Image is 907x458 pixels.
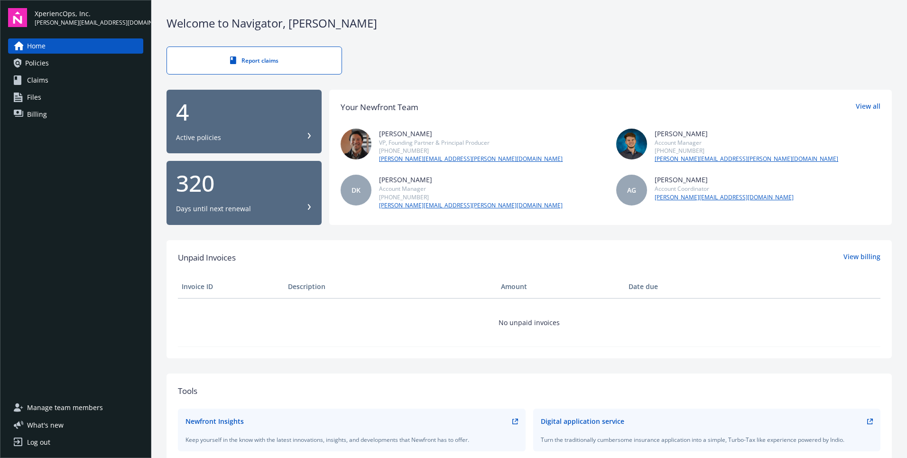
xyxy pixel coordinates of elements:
a: Billing [8,107,143,122]
span: Files [27,90,41,105]
div: Tools [178,385,880,397]
span: What ' s new [27,420,64,430]
td: No unpaid invoices [178,298,880,346]
th: Date due [625,275,731,298]
a: Files [8,90,143,105]
div: [PERSON_NAME] [655,129,838,139]
span: Policies [25,56,49,71]
a: [PERSON_NAME][EMAIL_ADDRESS][PERSON_NAME][DOMAIN_NAME] [655,155,838,163]
a: View billing [843,252,880,264]
a: [PERSON_NAME][EMAIL_ADDRESS][PERSON_NAME][DOMAIN_NAME] [379,201,563,210]
div: 320 [176,172,312,195]
div: Report claims [186,56,323,65]
th: Invoice ID [178,275,284,298]
img: photo [616,129,647,159]
span: AG [627,185,636,195]
div: 4 [176,101,312,123]
span: Claims [27,73,48,88]
div: Days until next renewal [176,204,251,214]
a: Claims [8,73,143,88]
div: [PERSON_NAME] [379,129,563,139]
div: Turn the traditionally cumbersome insurance application into a simple, Turbo-Tax like experience ... [541,436,873,444]
button: What's new [8,420,79,430]
img: navigator-logo.svg [8,8,27,27]
div: Welcome to Navigator , [PERSON_NAME] [167,15,892,31]
span: XperiencOps, Inc. [35,9,143,19]
a: Home [8,38,143,54]
span: Unpaid Invoices [178,252,236,264]
img: photo [341,129,371,159]
div: Account Coordinator [655,185,794,193]
span: DK [352,185,361,195]
div: [PHONE_NUMBER] [655,147,838,155]
div: [PERSON_NAME] [379,175,563,185]
div: Account Manager [379,185,563,193]
span: Manage team members [27,400,103,415]
div: VP, Founding Partner & Principal Producer [379,139,563,147]
a: View all [856,101,880,113]
a: Manage team members [8,400,143,415]
button: XperiencOps, Inc.[PERSON_NAME][EMAIL_ADDRESS][DOMAIN_NAME] [35,8,143,27]
span: [PERSON_NAME][EMAIL_ADDRESS][DOMAIN_NAME] [35,19,143,27]
a: [PERSON_NAME][EMAIL_ADDRESS][DOMAIN_NAME] [655,193,794,202]
div: Account Manager [655,139,838,147]
div: [PHONE_NUMBER] [379,147,563,155]
div: Active policies [176,133,221,142]
a: Report claims [167,47,342,75]
th: Amount [497,275,625,298]
div: Your Newfront Team [341,101,418,113]
div: Newfront Insights [185,416,244,426]
div: Keep yourself in the know with the latest innovations, insights, and developments that Newfront h... [185,436,518,444]
div: [PERSON_NAME] [655,175,794,185]
button: 4Active policies [167,90,322,154]
button: 320Days until next renewal [167,161,322,225]
span: Billing [27,107,47,122]
div: [PHONE_NUMBER] [379,193,563,201]
a: Policies [8,56,143,71]
th: Description [284,275,497,298]
div: Log out [27,435,50,450]
div: Digital application service [541,416,624,426]
a: [PERSON_NAME][EMAIL_ADDRESS][PERSON_NAME][DOMAIN_NAME] [379,155,563,163]
span: Home [27,38,46,54]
